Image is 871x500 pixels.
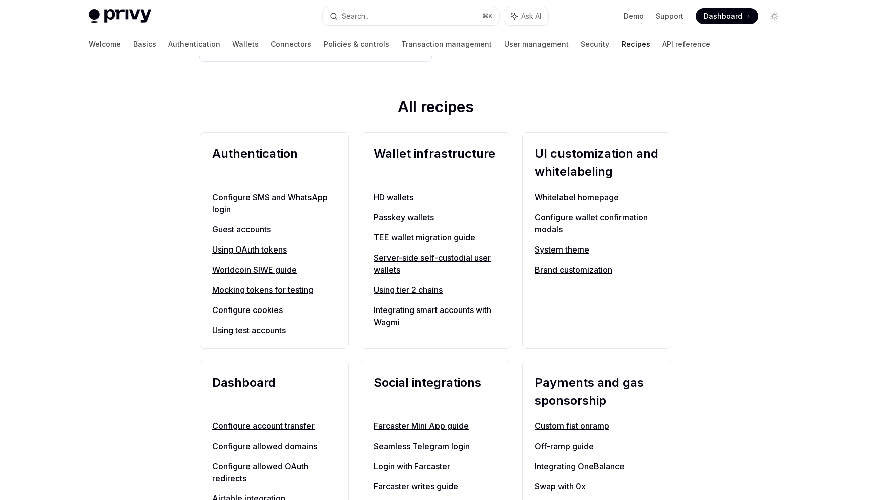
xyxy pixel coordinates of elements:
a: Configure SMS and WhatsApp login [212,191,336,215]
button: Ask AI [504,7,548,25]
a: Welcome [89,32,121,56]
a: User management [504,32,569,56]
button: Search...⌘K [323,7,499,25]
a: Using test accounts [212,324,336,336]
div: Search... [342,10,370,22]
a: Demo [624,11,644,21]
h2: Payments and gas sponsorship [535,373,659,410]
a: Whitelabel homepage [535,191,659,203]
h2: Social integrations [374,373,497,410]
a: Login with Farcaster [374,460,497,472]
a: Policies & controls [324,32,389,56]
a: Basics [133,32,156,56]
a: HD wallets [374,191,497,203]
h2: Authentication [212,145,336,181]
a: Server-side self-custodial user wallets [374,252,497,276]
a: Brand customization [535,264,659,276]
a: Mocking tokens for testing [212,284,336,296]
a: Seamless Telegram login [374,440,497,452]
h2: Dashboard [212,373,336,410]
a: Using tier 2 chains [374,284,497,296]
a: Configure cookies [212,304,336,316]
a: Worldcoin SIWE guide [212,264,336,276]
img: light logo [89,9,151,23]
a: Support [656,11,683,21]
a: Security [581,32,609,56]
a: Using OAuth tokens [212,243,336,256]
a: Guest accounts [212,223,336,235]
a: Off-ramp guide [535,440,659,452]
span: ⌘ K [482,12,493,20]
a: Recipes [621,32,650,56]
span: Dashboard [704,11,742,21]
a: Wallets [232,32,259,56]
a: Connectors [271,32,312,56]
a: Transaction management [401,32,492,56]
a: Authentication [168,32,220,56]
a: Passkey wallets [374,211,497,223]
a: System theme [535,243,659,256]
h2: UI customization and whitelabeling [535,145,659,181]
a: Configure account transfer [212,420,336,432]
a: Swap with 0x [535,480,659,492]
a: Farcaster Mini App guide [374,420,497,432]
span: Ask AI [521,11,541,21]
a: Configure allowed OAuth redirects [212,460,336,484]
a: Custom fiat onramp [535,420,659,432]
a: Dashboard [696,8,758,24]
a: Farcaster writes guide [374,480,497,492]
a: Configure wallet confirmation modals [535,211,659,235]
a: API reference [662,32,710,56]
button: Toggle dark mode [766,8,782,24]
a: TEE wallet migration guide [374,231,497,243]
a: Configure allowed domains [212,440,336,452]
h2: All recipes [200,98,671,120]
h2: Wallet infrastructure [374,145,497,181]
a: Integrating OneBalance [535,460,659,472]
a: Integrating smart accounts with Wagmi [374,304,497,328]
